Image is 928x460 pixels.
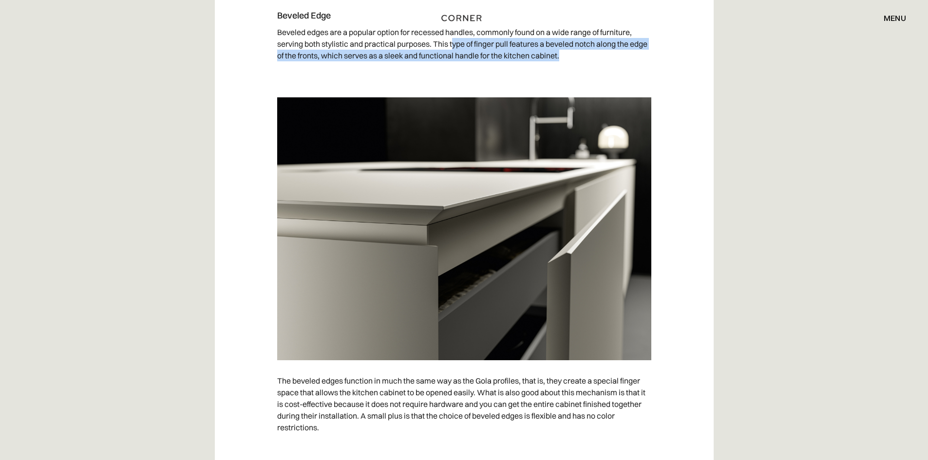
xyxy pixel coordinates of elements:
div: menu [874,10,906,26]
a: home [430,12,499,24]
div: menu [884,14,906,22]
img: A kitchen cabinet with a beveled edge is opened [277,97,651,360]
p: ‍ [277,66,651,88]
p: ‍ [277,438,651,460]
p: The beveled edges function in much the same way as the Gola profiles, that is, they create a spec... [277,370,651,438]
p: Beveled edges are a popular option for recessed handles, commonly found on a wide range of furnit... [277,21,651,66]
